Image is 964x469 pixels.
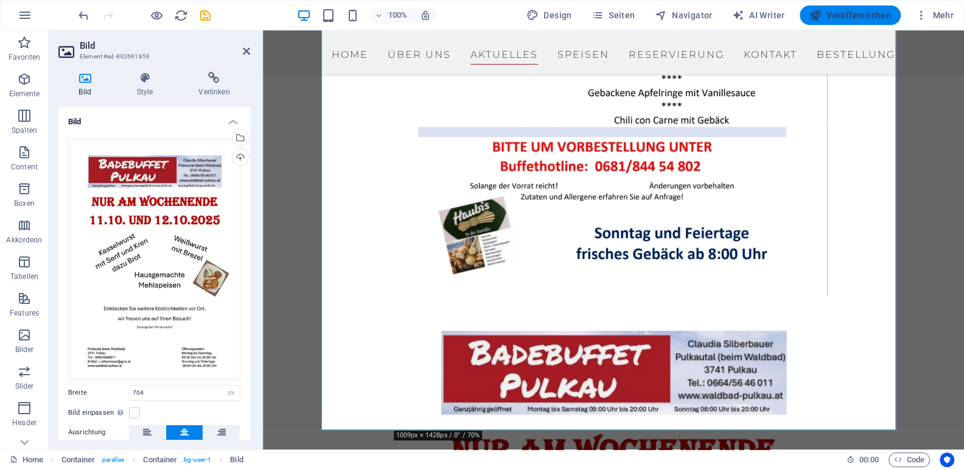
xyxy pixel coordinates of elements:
nav: breadcrumb [61,453,243,467]
p: Header [12,418,37,428]
p: Bilder [15,345,34,354]
span: . parallax [100,453,124,467]
p: Boxen [14,199,35,208]
h4: Style [116,72,178,97]
h4: Verlinken [178,72,250,97]
button: Mehr [910,5,959,25]
span: Seiten [592,9,635,21]
label: Breite [68,389,129,396]
i: Bei Größenänderung Zoomstufe automatisch an das gewählte Gerät anpassen. [419,10,430,21]
label: Ausrichtung [68,425,129,440]
h2: Bild [80,40,250,51]
button: AI Writer [727,5,790,25]
button: undo [76,8,91,23]
div: Screenshot_20251006_110120_OneDrive-MgLLZ8WX3X1suda9R2woLg.jpg [68,139,240,380]
span: AI Writer [732,9,785,21]
span: Veröffentlichen [809,9,891,21]
h4: Bild [58,107,250,129]
span: Navigator [655,9,713,21]
p: Favoriten [9,52,40,62]
button: save [198,8,212,23]
h6: 100% [388,8,407,23]
p: Elemente [9,89,40,99]
a: Klick, um Auswahl aufzuheben. Doppelklick öffnet Seitenverwaltung [10,453,43,467]
span: . bg-user-1 [182,453,211,467]
button: Klicke hier, um den Vorschau-Modus zu verlassen [149,8,164,23]
div: Design (Strg+Alt+Y) [522,5,577,25]
h4: Bild [58,72,116,97]
p: Content [11,162,38,172]
button: Seiten [587,5,640,25]
i: Seite neu laden [174,9,188,23]
button: Usercentrics [940,453,954,467]
p: Spalten [12,125,37,135]
span: Klick zum Auswählen. Doppelklick zum Bearbeiten [230,453,243,467]
span: Mehr [915,9,954,21]
button: Navigator [650,5,718,25]
i: Save (Ctrl+S) [198,9,212,23]
p: Slider [15,381,34,391]
p: Akkordeon [6,235,42,245]
span: Code [894,453,924,467]
span: Klick zum Auswählen. Doppelklick zum Bearbeiten [61,453,96,467]
span: Klick zum Auswählen. Doppelklick zum Bearbeiten [143,453,177,467]
button: 100% [369,8,413,23]
i: Rückgängig: Bild ändern (Strg+Z) [77,9,91,23]
p: Tabellen [10,272,38,281]
button: Veröffentlichen [800,5,901,25]
p: Features [10,308,39,318]
span: Design [526,9,572,21]
h3: Element #ed-892691859 [80,51,226,62]
button: reload [173,8,188,23]
span: : [868,455,870,464]
button: Code [889,453,930,467]
span: 00 00 [859,453,878,467]
h6: Session-Zeit [847,453,879,467]
button: Design [522,5,577,25]
label: Bild einpassen [68,406,129,420]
